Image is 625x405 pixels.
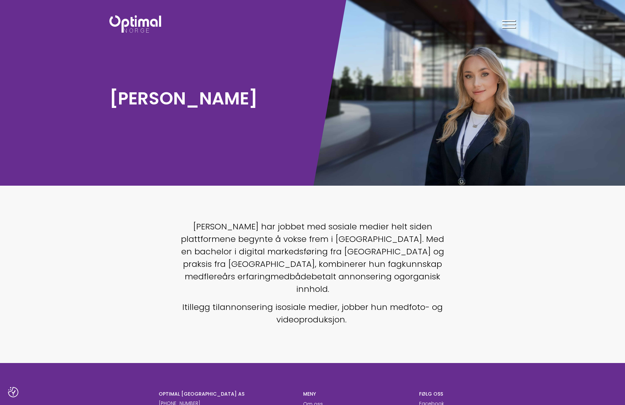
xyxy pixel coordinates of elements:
[109,87,309,110] h1: [PERSON_NAME]
[8,387,18,397] img: Revisit consent button
[184,301,220,313] span: tillegg til
[303,391,408,397] h6: MENY
[222,271,270,282] span: års erfaring
[181,221,444,282] span: [PERSON_NAME] har jobbet med sosiale medier helt siden plattformene begynte å vokse frem i [GEOGR...
[204,271,222,282] span: flere
[159,391,293,397] h6: OPTIMAL [GEOGRAPHIC_DATA] AS
[311,271,405,282] span: betalt annonsering og
[220,301,277,313] span: annonsering i
[109,15,161,33] img: Optimal Norge
[270,271,290,282] span: med
[277,301,409,313] span: sosiale medier, jobber hun med
[8,387,18,397] button: Samtykkepreferanser
[182,301,184,313] span: I
[419,391,467,397] h6: FØLG OSS
[290,271,311,282] span: både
